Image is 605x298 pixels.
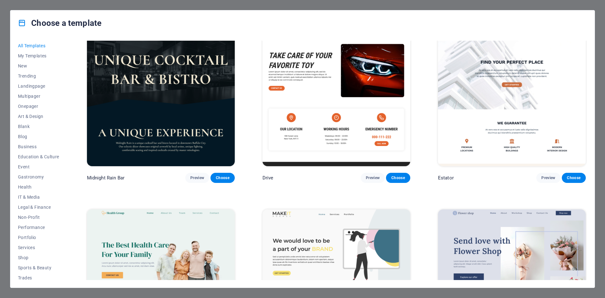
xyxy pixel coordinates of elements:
[18,275,59,280] span: Trades
[210,173,234,183] button: Choose
[18,63,59,68] span: New
[18,273,59,283] button: Trades
[18,43,59,48] span: All Templates
[18,121,59,131] button: Blank
[18,182,59,192] button: Health
[18,152,59,162] button: Education & Culture
[18,265,59,270] span: Sports & Beauty
[18,124,59,129] span: Blank
[18,134,59,139] span: Blog
[386,173,410,183] button: Choose
[391,175,405,180] span: Choose
[18,41,59,51] button: All Templates
[18,212,59,222] button: Non-Profit
[18,142,59,152] button: Business
[262,30,410,166] img: Drive
[18,104,59,109] span: Onepager
[18,184,59,190] span: Health
[18,253,59,263] button: Shop
[18,51,59,61] button: My Templates
[18,232,59,242] button: Portfolio
[18,53,59,58] span: My Templates
[18,222,59,232] button: Performance
[18,101,59,111] button: Onepager
[216,175,229,180] span: Choose
[562,173,586,183] button: Choose
[18,94,59,99] span: Multipager
[18,131,59,142] button: Blog
[185,173,209,183] button: Preview
[87,30,235,166] img: Midnight Rain Bar
[366,175,380,180] span: Preview
[541,175,555,180] span: Preview
[18,73,59,79] span: Trending
[567,175,581,180] span: Choose
[18,215,59,220] span: Non-Profit
[18,202,59,212] button: Legal & Finance
[18,195,59,200] span: IT & Media
[18,174,59,179] span: Gastronomy
[18,172,59,182] button: Gastronomy
[18,225,59,230] span: Performance
[18,81,59,91] button: Landingpage
[18,263,59,273] button: Sports & Beauty
[18,114,59,119] span: Art & Design
[18,84,59,89] span: Landingpage
[18,91,59,101] button: Multipager
[18,242,59,253] button: Services
[18,162,59,172] button: Event
[438,30,586,166] img: Estator
[18,61,59,71] button: New
[536,173,560,183] button: Preview
[18,245,59,250] span: Services
[18,18,101,28] h4: Choose a template
[18,192,59,202] button: IT & Media
[18,235,59,240] span: Portfolio
[87,175,124,181] p: Midnight Rain Bar
[18,164,59,169] span: Event
[438,175,454,181] p: Estator
[18,71,59,81] button: Trending
[18,144,59,149] span: Business
[18,154,59,159] span: Education & Culture
[18,111,59,121] button: Art & Design
[18,205,59,210] span: Legal & Finance
[190,175,204,180] span: Preview
[361,173,385,183] button: Preview
[262,175,274,181] p: Drive
[18,255,59,260] span: Shop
